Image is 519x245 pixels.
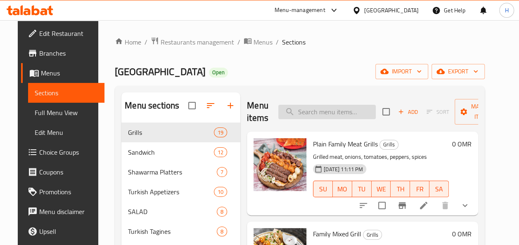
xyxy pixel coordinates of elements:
span: 8 [217,208,227,216]
h6: 0 OMR [452,138,472,150]
span: Add [397,107,419,117]
span: 7 [217,168,227,176]
span: 19 [214,129,227,137]
button: MO [333,181,352,197]
span: FR [413,183,426,195]
p: Grilled meat, onions, tomatoes, peppers, spices [313,152,449,162]
span: SALAD [128,207,217,217]
span: Branches [39,48,98,58]
span: Plain Family Meat Grills [313,138,378,150]
button: Branch-specific-item [392,196,412,215]
span: Select section first [421,106,455,118]
span: Menu disclaimer [39,207,98,217]
span: Manage items [461,101,503,122]
div: Open [209,68,228,78]
div: Sandwich [128,147,214,157]
a: Coupons [21,162,104,182]
span: TU [355,183,368,195]
a: Branches [21,43,104,63]
span: Sections [35,88,98,98]
button: Manage items [455,99,510,125]
button: Add section [220,96,240,115]
input: search [278,105,376,119]
button: delete [435,196,455,215]
span: export [438,66,478,77]
span: SU [317,183,329,195]
h2: Menu sections [125,99,179,112]
div: Menu-management [275,5,325,15]
div: Sandwich12 [121,142,240,162]
span: Turkish Tagines [128,226,217,236]
span: Coupons [39,167,98,177]
span: H [505,6,508,15]
li: / [276,37,279,47]
h2: Menu items [247,99,268,124]
span: import [382,66,422,77]
span: Add item [395,106,421,118]
span: SA [433,183,446,195]
a: Menu disclaimer [21,202,104,221]
a: Menus [21,63,104,83]
div: Shawarma Platters7 [121,162,240,182]
a: Edit menu item [419,200,429,210]
span: MO [336,183,349,195]
span: Promotions [39,187,98,197]
div: [GEOGRAPHIC_DATA] [364,6,419,15]
span: Select to update [373,197,391,214]
div: SALAD8 [121,202,240,221]
a: Edit Menu [28,122,104,142]
span: Grills [380,140,398,149]
span: Family Mixed Grill [313,228,361,240]
div: items [217,167,227,177]
button: export [431,64,485,79]
span: Sections [282,37,306,47]
span: [DATE] 11:11 PM [320,165,366,173]
span: WE [375,183,388,195]
div: items [217,226,227,236]
button: SU [313,181,333,197]
a: Upsell [21,221,104,241]
div: items [214,187,227,197]
img: Plain Family Meat Grills [254,138,306,191]
svg: Show Choices [460,200,470,210]
span: Edit Restaurant [39,28,98,38]
button: import [375,64,428,79]
button: Add [395,106,421,118]
span: Shawarma Platters [128,167,217,177]
div: Turkish Tagines8 [121,221,240,241]
span: Sort sections [201,96,220,115]
span: Menus [254,37,273,47]
a: Sections [28,83,104,103]
span: Select section [377,103,395,120]
button: SA [429,181,449,197]
div: items [214,127,227,137]
div: Turkish Appetizers10 [121,182,240,202]
span: Edit Menu [35,127,98,137]
a: Choice Groups [21,142,104,162]
div: Grills19 [121,122,240,142]
button: show more [455,196,475,215]
a: Restaurants management [151,37,234,47]
span: Upsell [39,226,98,236]
span: Menus [41,68,98,78]
li: / [145,37,147,47]
span: TH [394,183,407,195]
div: items [214,147,227,157]
span: Restaurants management [161,37,234,47]
a: Menus [244,37,273,47]
button: WE [372,181,391,197]
button: TH [391,181,410,197]
span: Open [209,69,228,76]
a: Edit Restaurant [21,24,104,43]
a: Full Menu View [28,103,104,122]
h6: 0 OMR [452,228,472,240]
span: Choice Groups [39,147,98,157]
span: Turkish Appetizers [128,187,214,197]
span: [GEOGRAPHIC_DATA] [115,62,206,81]
span: 8 [217,228,227,236]
span: Grills [363,230,382,240]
